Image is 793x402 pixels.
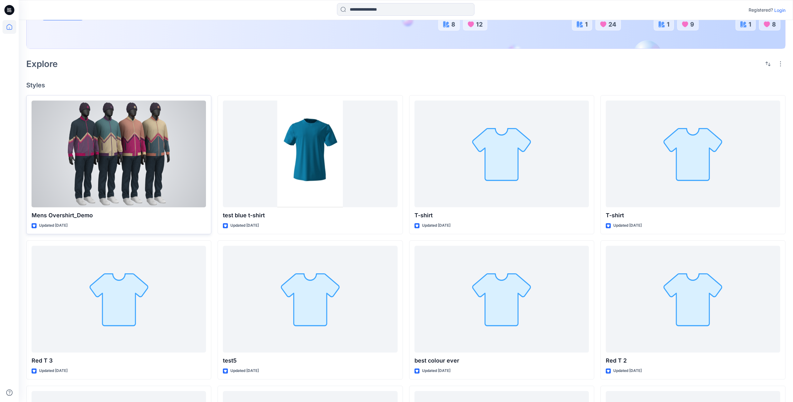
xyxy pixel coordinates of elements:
a: Mens Overshirt_Demo [32,100,206,207]
a: T-shirt [606,100,780,207]
p: Updated [DATE] [39,368,68,374]
p: Updated [DATE] [39,222,68,229]
a: test blue t-shirt [223,100,397,207]
p: Red T 3 [32,356,206,365]
p: Updated [DATE] [422,222,450,229]
p: Red T 2 [606,356,780,365]
h2: Explore [26,59,58,69]
p: Registered? [749,6,773,14]
a: test5 [223,246,397,353]
a: T-shirt [414,100,589,207]
p: Updated [DATE] [613,368,642,374]
p: Login [774,7,785,13]
p: T-shirt [606,211,780,220]
p: test5 [223,356,397,365]
p: Updated [DATE] [613,222,642,229]
p: T-shirt [414,211,589,220]
p: Updated [DATE] [422,368,450,374]
p: Mens Overshirt_Demo [32,211,206,220]
p: Updated [DATE] [230,368,259,374]
p: test blue t-shirt [223,211,397,220]
p: Updated [DATE] [230,222,259,229]
a: Red T 2 [606,246,780,353]
h4: Styles [26,81,785,89]
a: Red T 3 [32,246,206,353]
a: best colour ever [414,246,589,353]
p: best colour ever [414,356,589,365]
